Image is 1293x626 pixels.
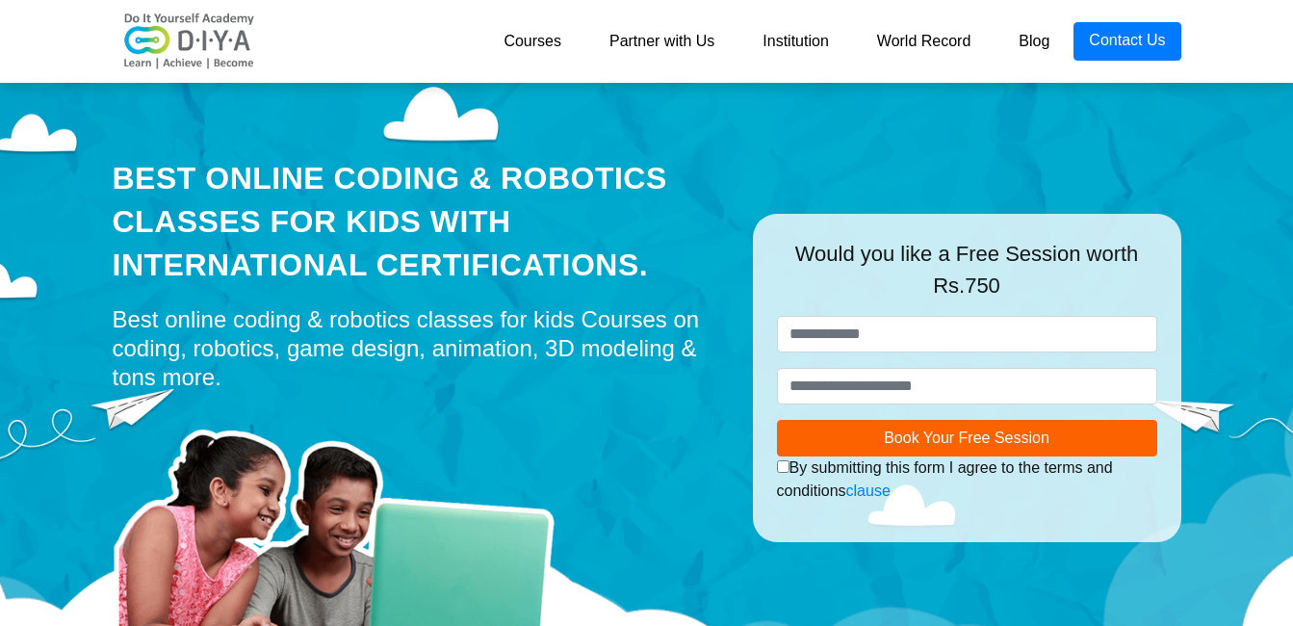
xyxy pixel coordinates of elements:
a: Contact Us [1073,22,1180,61]
a: clause [846,483,891,499]
button: Book Your Free Session [777,420,1157,456]
div: Best Online Coding & Robotics Classes for kids with International Certifications. [113,157,724,286]
a: Courses [479,22,585,61]
div: By submitting this form I agree to the terms and conditions [777,456,1157,503]
div: Would you like a Free Session worth Rs.750 [777,238,1157,316]
a: Partner with Us [585,22,738,61]
a: Institution [738,22,852,61]
img: logo-v2.png [113,13,267,70]
div: Best online coding & robotics classes for kids Courses on coding, robotics, game design, animatio... [113,305,724,392]
span: Book Your Free Session [884,430,1049,446]
a: Blog [995,22,1073,61]
a: World Record [853,22,996,61]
